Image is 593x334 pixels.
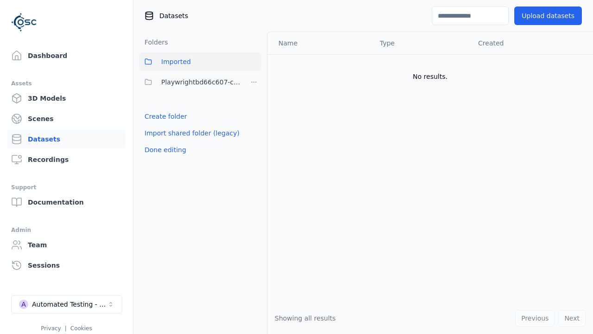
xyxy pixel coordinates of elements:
[11,295,122,314] button: Select a workspace
[139,108,193,125] button: Create folder
[11,9,37,35] img: Logo
[19,300,28,309] div: A
[7,46,126,65] a: Dashboard
[7,193,126,212] a: Documentation
[11,182,122,193] div: Support
[139,38,168,47] h3: Folders
[41,325,61,332] a: Privacy
[139,73,241,91] button: Playwrightbd66c607-cb32-410a-b9da-ebe48352023b
[7,236,126,254] a: Team
[70,325,92,332] a: Cookies
[65,325,67,332] span: |
[7,109,126,128] a: Scenes
[32,300,107,309] div: Automated Testing - Playwright
[139,125,245,141] button: Import shared folder (legacy)
[514,6,582,25] button: Upload datasets
[275,315,336,322] span: Showing all results
[7,89,126,108] a: 3D Models
[161,56,191,67] span: Imported
[471,32,578,54] th: Created
[159,11,188,20] span: Datasets
[7,150,126,169] a: Recordings
[7,130,126,148] a: Datasets
[11,78,122,89] div: Assets
[372,32,471,54] th: Type
[267,32,372,54] th: Name
[267,54,593,99] td: No results.
[145,112,187,121] a: Create folder
[161,77,241,88] span: Playwrightbd66c607-cb32-410a-b9da-ebe48352023b
[139,52,261,71] button: Imported
[11,225,122,236] div: Admin
[7,256,126,275] a: Sessions
[139,141,192,158] button: Done editing
[145,128,240,138] a: Import shared folder (legacy)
